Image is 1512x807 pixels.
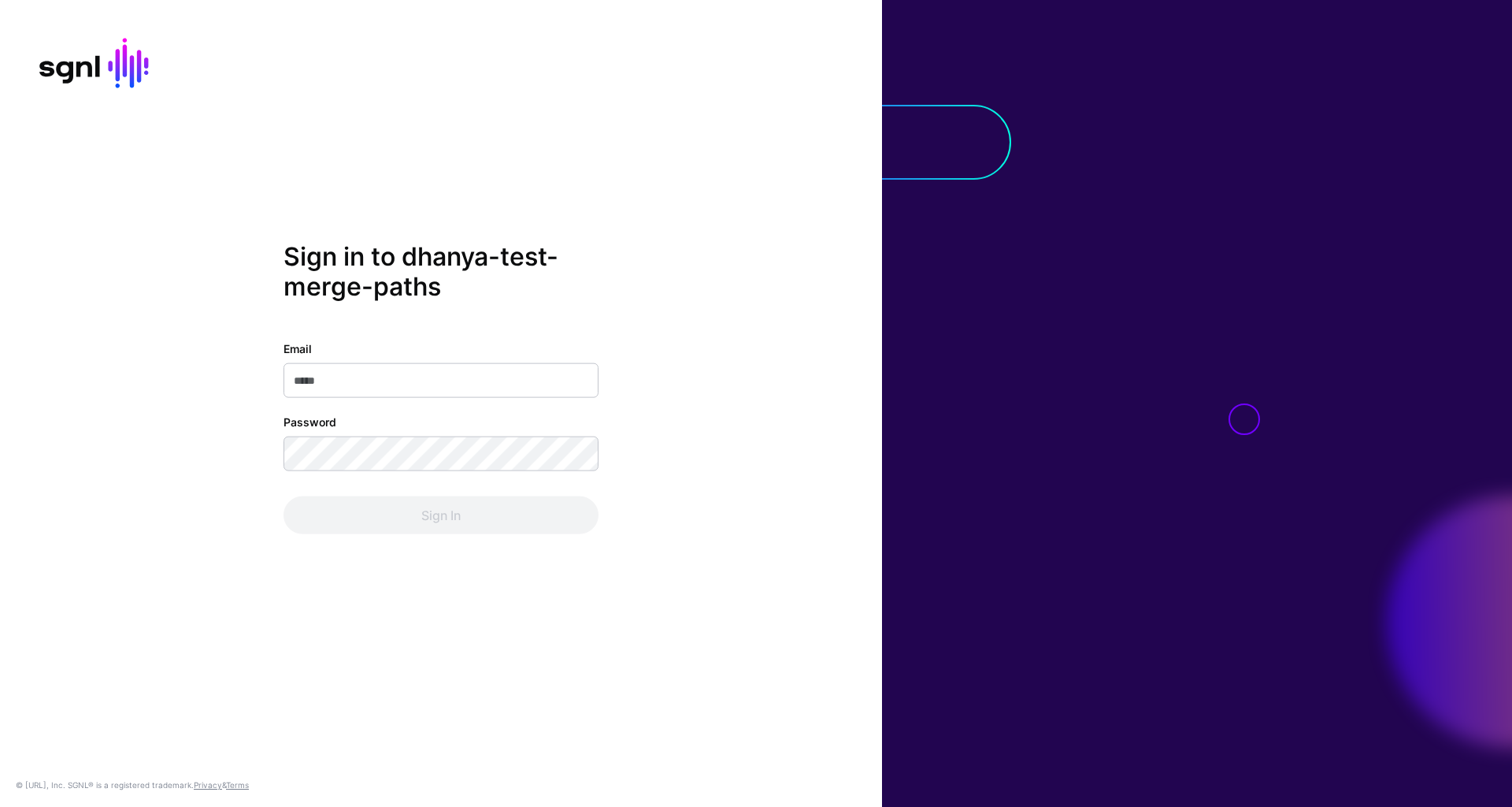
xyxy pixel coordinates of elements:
[16,779,249,791] div: © [URL], Inc. SGNL® is a registered trademark. &
[226,780,249,790] a: Terms
[283,340,312,356] label: Email
[194,780,222,790] a: Privacy
[283,242,598,303] h2: Sign in to dhanya-test-merge-paths
[283,413,336,430] label: Password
